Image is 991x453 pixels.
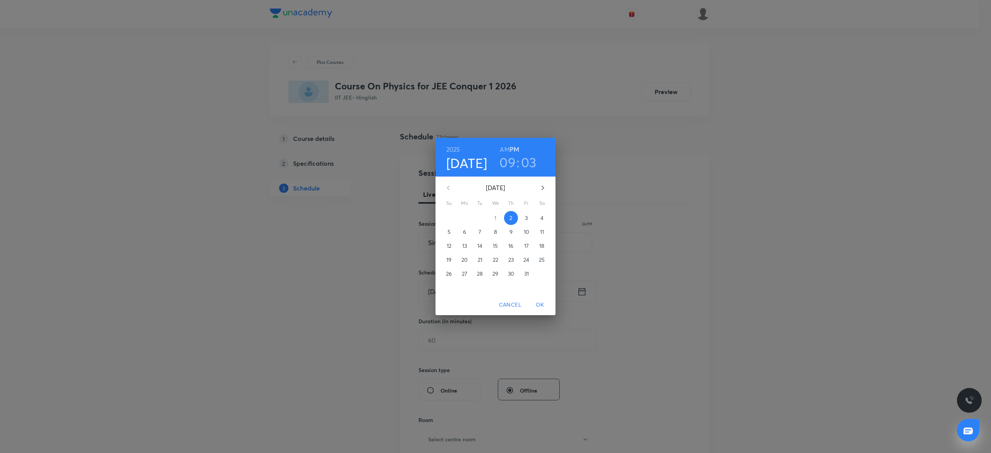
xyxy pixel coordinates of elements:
span: Sa [535,199,549,207]
button: 6 [458,225,471,239]
button: 3 [520,211,533,225]
button: 29 [489,267,502,281]
p: 25 [539,256,545,264]
p: [DATE] [458,183,533,192]
button: 4 [535,211,549,225]
button: 13 [458,239,471,253]
p: 13 [462,242,467,250]
p: 15 [493,242,498,250]
span: Tu [473,199,487,207]
button: 12 [442,239,456,253]
button: 8 [489,225,502,239]
button: 19 [442,253,456,267]
p: 11 [540,228,544,236]
p: 24 [523,256,529,264]
button: [DATE] [446,155,487,171]
p: 29 [492,270,498,278]
span: Cancel [499,300,521,310]
button: 2025 [446,144,460,155]
p: 5 [447,228,451,236]
p: 2 [509,214,512,222]
p: 6 [463,228,466,236]
p: 4 [540,214,544,222]
button: 10 [520,225,533,239]
p: 22 [493,256,498,264]
button: OK [528,298,552,312]
p: 27 [462,270,467,278]
button: 09 [499,154,516,170]
button: 2 [504,211,518,225]
span: Th [504,199,518,207]
p: 12 [447,242,451,250]
button: 7 [473,225,487,239]
button: 03 [521,154,537,170]
p: 28 [477,270,483,278]
p: 19 [446,256,451,264]
p: 3 [525,214,528,222]
p: 31 [524,270,529,278]
button: 17 [520,239,533,253]
p: 26 [446,270,452,278]
button: 15 [489,239,502,253]
button: 22 [489,253,502,267]
p: 23 [508,256,514,264]
button: 9 [504,225,518,239]
button: 23 [504,253,518,267]
p: 9 [509,228,513,236]
button: 11 [535,225,549,239]
p: 30 [508,270,514,278]
span: Mo [458,199,471,207]
p: 14 [477,242,482,250]
button: 21 [473,253,487,267]
p: 7 [478,228,481,236]
button: 14 [473,239,487,253]
p: 21 [478,256,482,264]
button: 20 [458,253,471,267]
h3: : [516,154,520,170]
button: 16 [504,239,518,253]
button: 18 [535,239,549,253]
p: 10 [524,228,529,236]
span: Su [442,199,456,207]
button: AM [500,144,509,155]
button: 30 [504,267,518,281]
button: 27 [458,267,471,281]
button: 31 [520,267,533,281]
span: We [489,199,502,207]
button: 5 [442,225,456,239]
button: PM [510,144,519,155]
button: 25 [535,253,549,267]
p: 17 [524,242,529,250]
button: Cancel [496,298,525,312]
button: 26 [442,267,456,281]
p: 16 [508,242,513,250]
span: Fr [520,199,533,207]
p: 8 [494,228,497,236]
p: 20 [461,256,468,264]
button: 24 [520,253,533,267]
p: 18 [539,242,544,250]
button: 28 [473,267,487,281]
span: OK [531,300,549,310]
